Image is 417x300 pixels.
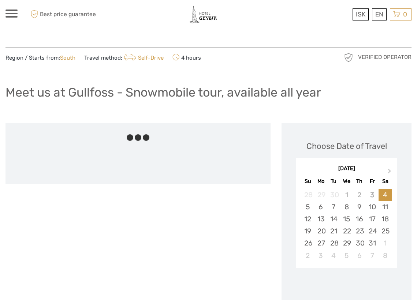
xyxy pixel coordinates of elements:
[306,140,387,152] div: Choose Date of Travel
[298,189,394,262] div: month 2025-10
[379,250,391,262] div: Choose Saturday, November 8th, 2025
[5,54,75,62] span: Region / Starts from:
[314,225,327,237] div: Choose Monday, October 20th, 2025
[379,201,391,213] div: Choose Saturday, October 11th, 2025
[301,176,314,186] div: Su
[353,237,366,249] div: Choose Thursday, October 30th, 2025
[301,225,314,237] div: Choose Sunday, October 19th, 2025
[353,189,366,201] div: Not available Thursday, October 2nd, 2025
[189,5,217,23] img: 2245-fc00950d-c906-46d7-b8c2-e740c3f96a38_logo_small.jpg
[379,237,391,249] div: Choose Saturday, November 1st, 2025
[366,189,379,201] div: Not available Friday, October 3rd, 2025
[314,176,327,186] div: Mo
[340,250,353,262] div: Choose Wednesday, November 5th, 2025
[372,8,387,20] div: EN
[340,213,353,225] div: Choose Wednesday, October 15th, 2025
[402,11,408,18] span: 0
[379,176,391,186] div: Sa
[314,250,327,262] div: Choose Monday, November 3rd, 2025
[366,225,379,237] div: Choose Friday, October 24th, 2025
[366,201,379,213] div: Choose Friday, October 10th, 2025
[358,53,412,61] span: Verified Operator
[353,201,366,213] div: Choose Thursday, October 9th, 2025
[301,201,314,213] div: Choose Sunday, October 5th, 2025
[366,213,379,225] div: Choose Friday, October 17th, 2025
[356,11,365,18] span: ISK
[60,55,75,61] a: South
[301,213,314,225] div: Choose Sunday, October 12th, 2025
[327,189,340,201] div: Not available Tuesday, September 30th, 2025
[327,213,340,225] div: Choose Tuesday, October 14th, 2025
[314,237,327,249] div: Choose Monday, October 27th, 2025
[327,250,340,262] div: Choose Tuesday, November 4th, 2025
[327,176,340,186] div: Tu
[296,165,397,173] div: [DATE]
[344,287,349,292] div: Loading...
[340,237,353,249] div: Choose Wednesday, October 29th, 2025
[5,85,321,100] h1: Meet us at Gullfoss - Snowmobile tour, available all year
[301,189,314,201] div: Not available Sunday, September 28th, 2025
[343,52,354,63] img: verified_operator_grey_128.png
[84,52,164,63] span: Travel method:
[379,213,391,225] div: Choose Saturday, October 18th, 2025
[366,237,379,249] div: Choose Friday, October 31st, 2025
[301,250,314,262] div: Choose Sunday, November 2nd, 2025
[172,52,201,63] span: 4 hours
[29,8,107,20] span: Best price guarantee
[327,237,340,249] div: Choose Tuesday, October 28th, 2025
[366,176,379,186] div: Fr
[384,167,396,179] button: Next Month
[353,176,366,186] div: Th
[379,225,391,237] div: Choose Saturday, October 25th, 2025
[353,213,366,225] div: Choose Thursday, October 16th, 2025
[379,189,391,201] div: Choose Saturday, October 4th, 2025
[340,176,353,186] div: We
[340,225,353,237] div: Choose Wednesday, October 22nd, 2025
[314,213,327,225] div: Choose Monday, October 13th, 2025
[314,201,327,213] div: Choose Monday, October 6th, 2025
[314,189,327,201] div: Not available Monday, September 29th, 2025
[353,225,366,237] div: Choose Thursday, October 23rd, 2025
[122,55,164,61] a: Self-Drive
[301,237,314,249] div: Choose Sunday, October 26th, 2025
[366,250,379,262] div: Choose Friday, November 7th, 2025
[327,201,340,213] div: Choose Tuesday, October 7th, 2025
[340,201,353,213] div: Choose Wednesday, October 8th, 2025
[327,225,340,237] div: Choose Tuesday, October 21st, 2025
[353,250,366,262] div: Choose Thursday, November 6th, 2025
[340,189,353,201] div: Not available Wednesday, October 1st, 2025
